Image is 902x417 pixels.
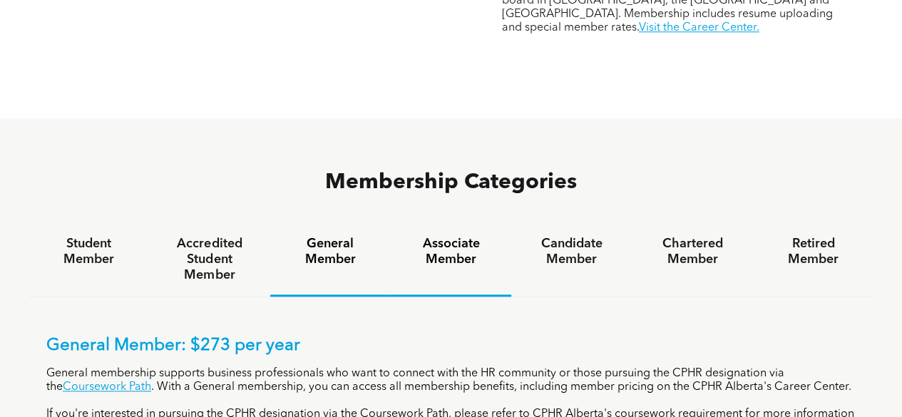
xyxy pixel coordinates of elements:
a: Coursework Path [63,381,151,393]
h4: Chartered Member [645,236,739,267]
span: Membership Categories [325,172,577,193]
h4: General Member [283,236,378,267]
p: General membership supports business professionals who want to connect with the HR community or t... [46,367,856,394]
h4: Associate Member [404,236,498,267]
p: General Member: $273 per year [46,336,856,356]
h4: Accredited Student Member [162,236,257,283]
h4: Retired Member [766,236,861,267]
h4: Candidate Member [524,236,619,267]
h4: Student Member [41,236,136,267]
a: Visit the Career Center. [638,22,759,34]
